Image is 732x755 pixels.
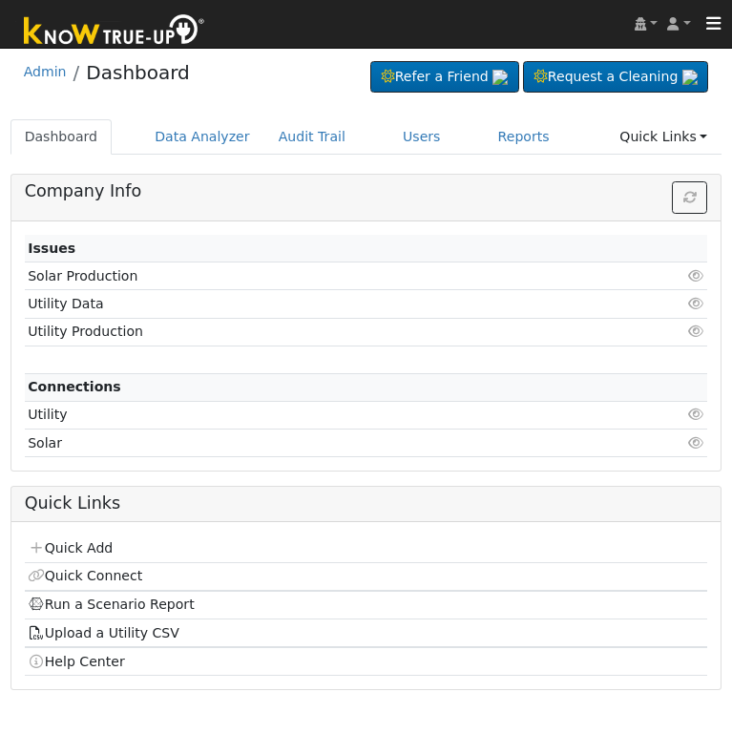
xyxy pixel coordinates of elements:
[523,61,708,94] a: Request a Cleaning
[388,119,455,155] a: Users
[10,119,113,155] a: Dashboard
[28,379,121,394] strong: Connections
[687,408,704,421] i: Click to view
[25,262,597,290] td: Solar Production
[605,119,722,155] a: Quick Links
[492,70,508,85] img: retrieve
[25,493,708,514] h5: Quick Links
[28,241,75,256] strong: Issues
[696,10,732,37] button: Toggle navigation
[687,269,704,283] i: Click to view
[687,325,704,338] i: Click to view
[28,540,113,556] a: Quick Add
[687,297,704,310] i: Click to view
[25,318,597,346] td: Utility Production
[370,61,519,94] a: Refer a Friend
[28,597,195,612] a: Run a Scenario Report
[140,119,264,155] a: Data Analyzer
[25,290,597,318] td: Utility Data
[25,181,708,201] h5: Company Info
[682,70,698,85] img: retrieve
[264,119,360,155] a: Audit Trail
[484,119,564,155] a: Reports
[24,64,67,79] a: Admin
[28,568,142,583] a: Quick Connect
[14,10,215,53] img: Know True-Up
[28,625,179,640] a: Upload a Utility CSV
[687,436,704,450] i: Click to view
[86,61,190,84] a: Dashboard
[25,401,597,429] td: Utility
[25,430,597,457] td: Solar
[28,654,125,669] a: Help Center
